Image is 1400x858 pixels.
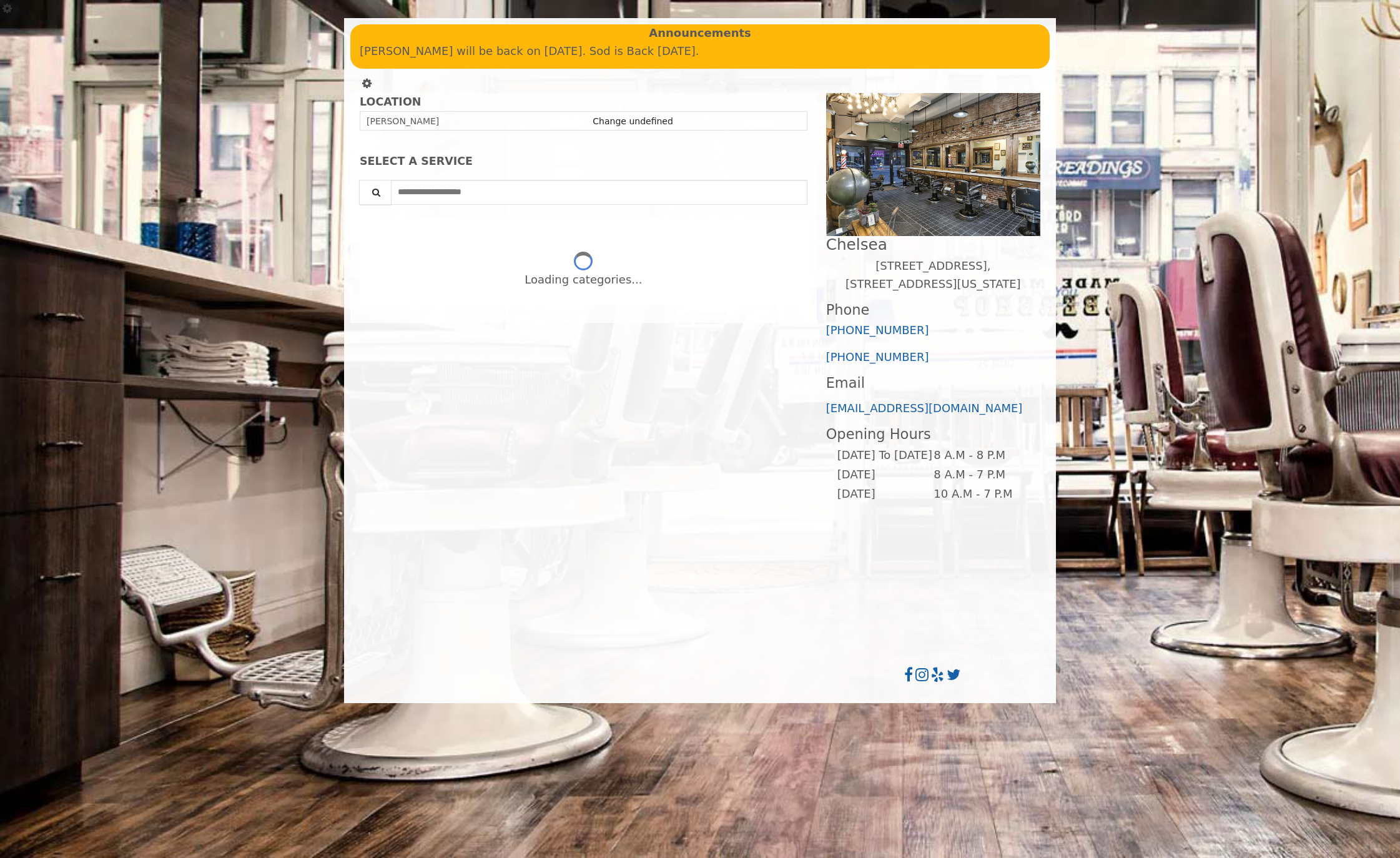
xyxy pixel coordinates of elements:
[826,323,929,337] a: [PHONE_NUMBER]
[933,485,1030,504] td: 10 A.M - 7 P.M
[826,402,1023,415] a: [EMAIL_ADDRESS][DOMAIN_NAME]
[649,24,751,42] b: Announcements
[837,446,933,465] td: [DATE] To [DATE]
[837,485,933,504] td: [DATE]
[826,350,929,363] a: [PHONE_NUMBER]
[933,465,1030,485] td: 8 A.M - 7 P.M
[360,96,421,108] b: LOCATION
[826,375,1040,391] h3: Email
[359,180,392,205] button: Service Search
[933,446,1030,465] td: 8 A.M - 8 P.M
[826,257,1040,293] p: [STREET_ADDRESS],[STREET_ADDRESS][US_STATE]
[367,116,439,126] span: [PERSON_NAME]
[837,465,933,485] td: [DATE]
[593,116,673,126] a: Change undefined
[525,271,642,289] div: Loading categories...
[826,302,1040,318] h3: Phone
[826,236,1040,253] h2: Chelsea
[360,155,807,167] div: SELECT A SERVICE
[360,42,1040,61] p: [PERSON_NAME] will be back on [DATE]. Sod is Back [DATE].
[826,427,1040,442] h3: Opening Hours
